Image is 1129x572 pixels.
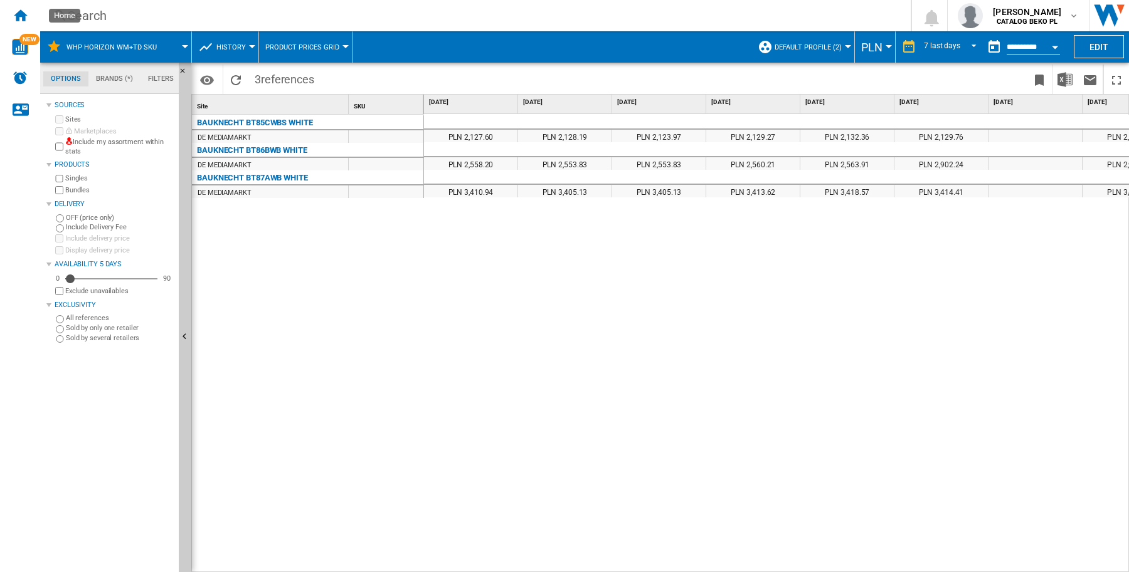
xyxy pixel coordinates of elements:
[55,246,63,254] input: Display delivery price
[351,95,423,114] div: Sort None
[197,103,208,110] span: Site
[198,187,252,199] div: DE MEDIAMARKT
[894,185,988,197] div: PLN 3,414.41
[706,185,800,197] div: PLN 3,413.62
[68,7,878,24] div: Search
[1078,65,1103,94] button: Send this report by email
[1074,35,1124,58] button: Edit
[55,199,174,209] div: Delivery
[261,73,314,86] span: references
[66,313,174,323] label: All references
[351,95,423,114] div: SKU Sort None
[66,43,157,51] span: WHP Horizon WM+TD SKU
[194,95,348,114] div: Sort None
[55,160,174,170] div: Products
[66,222,174,232] label: Include Delivery Fee
[65,246,174,255] label: Display delivery price
[65,174,174,183] label: Singles
[197,170,308,185] div: BAUKNECHT BT87AWB WHITE
[179,63,194,85] button: Hide
[65,273,157,285] md-slider: Availability
[861,31,889,63] button: PLN
[521,95,612,110] div: [DATE]
[612,130,706,142] div: PLN 2,123.97
[1104,65,1129,94] button: Maximize
[12,39,28,55] img: wise-card.svg
[803,95,894,110] div: [DATE]
[198,31,252,63] div: History
[66,333,174,343] label: Sold by several retailers
[65,127,174,136] label: Marketplaces
[993,6,1061,18] span: [PERSON_NAME]
[855,31,896,63] md-menu: Currency
[1027,65,1052,94] button: Bookmark this report
[612,157,706,170] div: PLN 2,553.83
[612,185,706,197] div: PLN 3,405.13
[923,37,982,58] md-select: REPORTS.WIZARD.STEPS.REPORT.STEPS.REPORT_OPTIONS.PERIOD: 7 last days
[615,95,706,110] div: [DATE]
[424,130,517,142] div: PLN 2,127.60
[800,130,894,142] div: PLN 2,132.36
[800,185,894,197] div: PLN 3,418.57
[518,130,612,142] div: PLN 2,128.19
[55,300,174,310] div: Exclusivity
[197,115,313,130] div: BAUKNECHT BT85CWBS WHITE
[894,157,988,170] div: PLN 2,902.24
[43,71,88,86] md-tab-item: Options
[46,31,185,63] div: WHP Horizon WM+TD SKU
[13,70,28,85] img: alerts-logo.svg
[160,274,174,283] div: 90
[354,103,366,110] span: SKU
[991,95,1082,110] div: [DATE]
[894,130,988,142] div: PLN 2,129.76
[997,18,1057,26] b: CATALOG BEKO PL
[899,98,985,107] span: [DATE]
[55,234,63,242] input: Include delivery price
[198,132,252,144] div: DE MEDIAMARKT
[216,31,252,63] button: History
[55,287,63,295] input: Display delivery price
[198,159,252,172] div: DE MEDIAMARKT
[65,185,174,195] label: Bundles
[709,95,800,110] div: [DATE]
[65,137,174,157] label: Include my assortment within stats
[55,100,174,110] div: Sources
[65,115,174,124] label: Sites
[55,139,63,155] input: Include my assortment within stats
[265,43,339,51] span: Product prices grid
[805,98,891,107] span: [DATE]
[55,175,63,183] input: Singles
[924,41,960,50] div: 7 last days
[56,335,64,343] input: Sold by several retailers
[429,98,515,107] span: [DATE]
[66,31,169,63] button: WHP Horizon WM+TD SKU
[65,234,174,243] label: Include delivery price
[427,95,517,110] div: [DATE]
[56,315,64,323] input: All references
[88,71,140,86] md-tab-item: Brands (*)
[1057,72,1073,87] img: excel-24x24.png
[56,224,64,232] input: Include Delivery Fee
[775,31,848,63] button: Default profile (2)
[56,325,64,333] input: Sold by only one retailer
[55,127,63,135] input: Marketplaces
[424,157,517,170] div: PLN 2,558.20
[66,213,174,222] label: OFF (price only)
[994,98,1079,107] span: [DATE]
[65,137,73,145] img: mysite-not-bg-18x18.png
[775,43,842,51] span: Default profile (2)
[55,186,63,194] input: Bundles
[424,185,517,197] div: PLN 3,410.94
[1044,34,1066,56] button: Open calendar
[897,95,988,110] div: [DATE]
[265,31,346,63] button: Product prices grid
[248,65,321,91] span: 3
[56,214,64,222] input: OFF (price only)
[758,31,848,63] div: Default profile (2)
[53,274,63,283] div: 0
[706,130,800,142] div: PLN 2,129.27
[55,115,63,123] input: Sites
[66,323,174,333] label: Sold by only one retailer
[523,98,609,107] span: [DATE]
